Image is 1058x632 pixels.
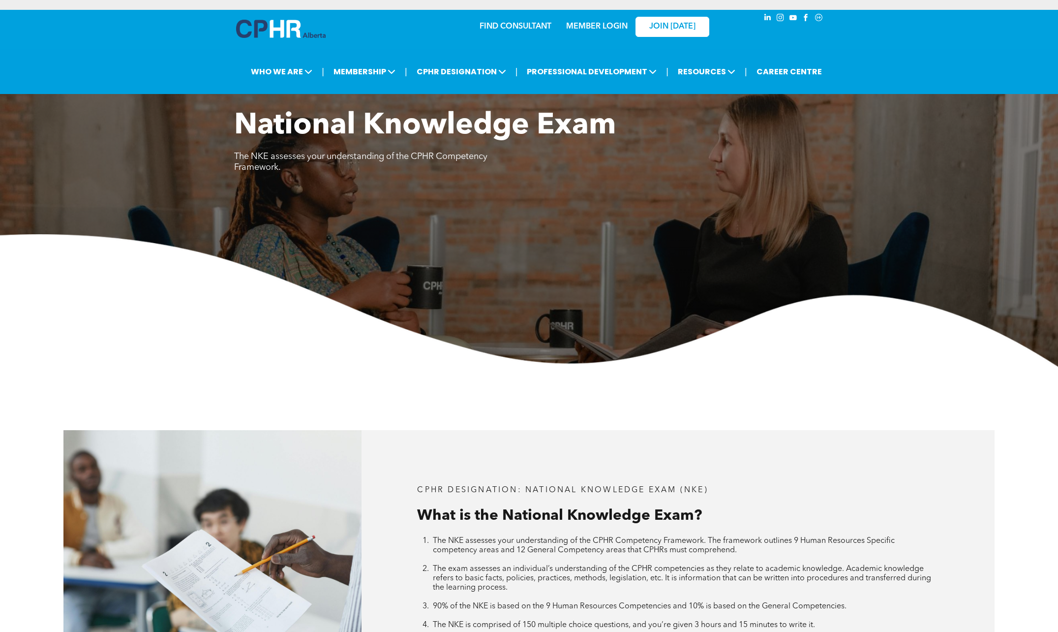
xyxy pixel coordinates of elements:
[331,63,398,81] span: MEMBERSHIP
[433,621,815,629] span: The NKE is comprised of 150 multiple choice questions, and you’re given 3 hours and 15 minutes to...
[405,62,407,82] li: |
[433,602,846,610] span: 90% of the NKE is based on the 9 Human Resources Competencies and 10% is based on the General Com...
[236,20,326,38] img: A blue and white logo for cp alberta
[675,63,738,81] span: RESOURCES
[414,63,509,81] span: CPHR DESIGNATION
[417,508,702,523] span: What is the National Knowledge Exam?
[814,12,824,26] a: Social network
[649,22,695,32] span: JOIN [DATE]
[666,62,668,82] li: |
[754,63,825,81] a: CAREER CENTRE
[775,12,786,26] a: instagram
[417,486,708,494] span: CPHR DESIGNATION: National Knowledge Exam (NKE)
[788,12,799,26] a: youtube
[524,63,660,81] span: PROFESSIONAL DEVELOPMENT
[515,62,518,82] li: |
[480,23,551,31] a: FIND CONSULTANT
[234,152,487,172] span: The NKE assesses your understanding of the CPHR Competency Framework.
[801,12,812,26] a: facebook
[635,17,709,37] a: JOIN [DATE]
[322,62,324,82] li: |
[433,537,895,554] span: The NKE assesses your understanding of the CPHR Competency Framework. The framework outlines 9 Hu...
[248,63,315,81] span: WHO WE ARE
[433,565,931,592] span: The exam assesses an individual’s understanding of the CPHR competencies as they relate to academ...
[566,23,628,31] a: MEMBER LOGIN
[762,12,773,26] a: linkedin
[234,111,616,141] span: National Knowledge Exam
[745,62,747,82] li: |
